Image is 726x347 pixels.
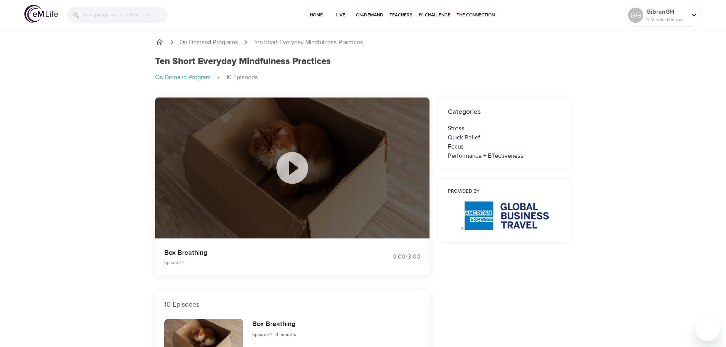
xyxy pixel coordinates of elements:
[83,7,168,23] input: Find programs, teachers, etc...
[448,188,562,196] h6: Provided by
[448,133,562,142] p: Quick Relief
[628,8,643,23] div: GG
[457,11,495,19] span: The Connection
[461,201,549,230] img: AmEx%20GBT%20logo.png
[418,11,450,19] span: 1% Challenge
[155,73,211,82] p: On-Demand Program
[332,11,350,19] span: Live
[448,107,562,118] h6: Categories
[252,319,296,330] h6: Box Breathing
[448,124,562,133] p: Stress
[356,11,383,19] span: On-Demand
[696,317,720,341] iframe: Button to launch messaging window
[448,142,562,151] p: Focus
[179,38,238,47] a: On-Demand Programs
[646,16,687,23] p: 0 Mindful Minutes
[253,38,363,47] p: Ten Short Everyday Mindfulness Practices
[363,253,420,261] div: 0:00 / 3:00
[155,56,331,67] h1: Ten Short Everyday Mindfulness Practices
[226,73,258,82] p: 10 Episodes
[24,5,58,23] img: logo
[252,331,296,337] span: Episode 1 - 3 minutes
[164,299,420,310] p: 10 Episodes
[389,11,412,19] span: Teachers
[155,73,571,82] nav: breadcrumb
[646,7,687,16] p: GibranGH
[164,259,354,266] p: Episode 1
[307,11,325,19] span: Home
[448,151,562,160] p: Performance + Effectiveness
[155,38,571,47] nav: breadcrumb
[164,248,354,258] p: Box Breathing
